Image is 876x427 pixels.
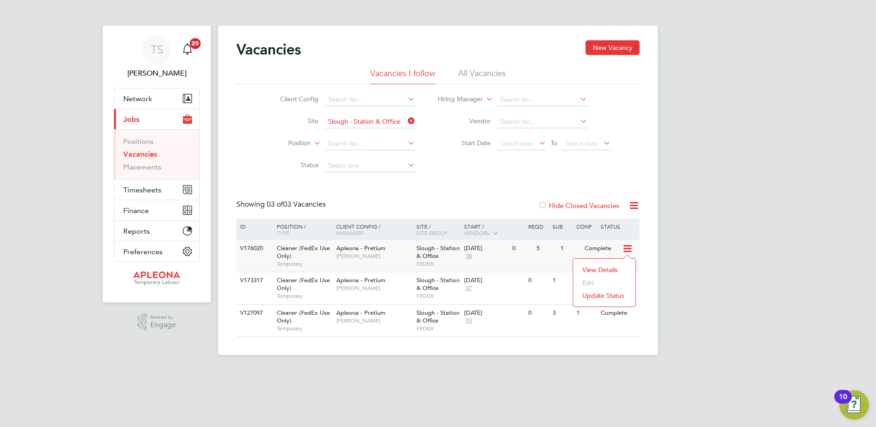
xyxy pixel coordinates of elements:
[123,94,152,103] span: Network
[558,240,582,257] div: 1
[277,309,330,324] span: Cleaner (FedEx Use Only)
[334,219,414,241] div: Client Config /
[839,397,847,409] div: 10
[538,201,619,210] label: Hide Closed Vacancies
[464,277,524,285] div: [DATE]
[325,159,415,172] input: Select one
[266,95,318,103] label: Client Config
[598,219,638,234] div: Status
[574,305,598,322] div: 1
[336,317,412,324] span: [PERSON_NAME]
[178,35,197,64] a: 20
[550,272,574,289] div: 1
[336,244,385,252] span: Apleona - Pretium
[277,260,332,268] span: Temporary
[526,219,550,234] div: Reqd
[416,325,460,332] span: FEDEX
[258,139,311,148] label: Position
[578,276,631,289] li: Edit
[236,200,328,209] div: Showing
[370,68,435,84] li: Vacancies I follow
[582,240,622,257] div: Complete
[416,229,448,236] span: Site Group
[236,40,301,59] h2: Vacancies
[267,200,326,209] span: 03 Vacancies
[464,285,473,292] span: 37
[151,44,163,55] span: TS
[266,161,318,169] label: Status
[464,252,473,260] span: 38
[430,95,483,104] label: Hiring Manager
[123,186,161,194] span: Timesheets
[500,139,533,148] span: Select date
[578,289,631,302] li: Update Status
[238,219,270,234] div: ID
[497,115,587,128] input: Search for...
[266,117,318,125] label: Site
[270,219,334,241] div: Position /
[114,180,199,200] button: Timesheets
[438,139,491,147] label: Start Date
[526,305,550,322] div: 0
[574,219,598,234] div: Conf
[123,150,157,159] a: Vacancies
[325,115,415,128] input: Search for...
[336,276,385,284] span: Apleona - Pretium
[438,117,491,125] label: Vendor
[150,313,176,321] span: Powered by
[464,245,508,252] div: [DATE]
[238,272,270,289] div: V173317
[526,272,550,289] div: 0
[114,221,199,241] button: Reports
[267,200,283,209] span: 03 of
[123,137,153,146] a: Positions
[416,244,460,260] span: Slough - Station & Office
[277,292,332,300] span: Temporary
[565,139,598,148] span: Select date
[238,240,270,257] div: V176020
[462,219,526,241] div: Start /
[277,325,332,332] span: Temporary
[114,129,199,179] div: Jobs
[416,276,460,292] span: Slough - Station & Office
[238,305,270,322] div: V127097
[510,240,534,257] div: 0
[464,317,473,325] span: 33
[578,263,631,276] li: View Details
[464,309,524,317] div: [DATE]
[123,115,139,124] span: Jobs
[586,40,640,55] button: New Vacancy
[114,200,199,220] button: Finance
[416,260,460,268] span: FEDEX
[123,247,163,256] span: Preferences
[150,321,176,329] span: Engage
[550,219,574,234] div: Sub
[114,241,199,262] button: Preferences
[277,229,290,236] span: Type
[325,93,415,106] input: Search for...
[550,305,574,322] div: 3
[548,137,560,149] span: To
[114,109,199,129] button: Jobs
[114,35,200,79] a: TS[PERSON_NAME]
[114,68,200,79] span: Tracy Sellick
[325,137,415,150] input: Search for...
[123,163,161,171] a: Placements
[123,206,149,215] span: Finance
[534,240,558,257] div: 5
[414,219,462,241] div: Site /
[497,93,587,106] input: Search for...
[336,229,363,236] span: Manager
[103,26,211,302] nav: Main navigation
[336,252,412,260] span: [PERSON_NAME]
[416,292,460,300] span: FEDEX
[137,313,176,331] a: Powered byEngage
[336,285,412,292] span: [PERSON_NAME]
[114,271,200,286] a: Go to home page
[336,309,385,317] span: Apleona - Pretium
[277,244,330,260] span: Cleaner (FedEx Use Only)
[190,38,201,49] span: 20
[464,229,490,236] span: Vendors
[277,276,330,292] span: Cleaner (FedEx Use Only)
[598,305,638,322] div: Complete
